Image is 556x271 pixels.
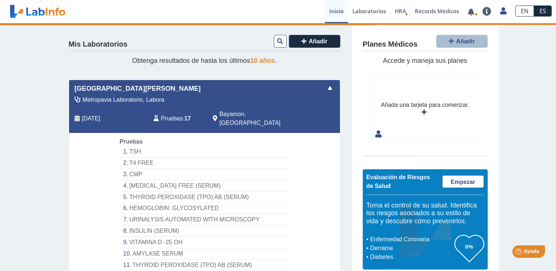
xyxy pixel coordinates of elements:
[219,110,301,127] span: Bayamon, PR
[381,101,469,109] div: Añada una tarjeta para comenzar.
[69,40,128,49] h4: Mis Laboratorios
[368,235,455,244] li: Enfermedad Coronaria
[119,192,289,203] li: THYROID PEROXIDASE (TPO) AB (SERUM)
[491,242,548,263] iframe: Help widget launcher
[368,244,455,253] li: Derrame
[119,158,289,169] li: T4 FREE
[368,253,455,261] li: Diabetes
[119,260,289,271] li: THYROID PEROXIDASE (TPO) AB (SERUM)
[289,35,340,48] button: Añadir
[132,57,276,64] span: Obtenga resultados de hasta los últimos .
[250,57,275,64] span: 10 años
[366,174,430,189] span: Evaluación de Riesgos de Salud
[119,237,289,248] li: VITAMINA D -25 OH
[119,225,289,237] li: INSULIN (SERUM)
[184,115,191,122] b: 17
[148,110,207,127] div: :
[119,203,289,214] li: HEMOGLOBIN: GLYCOSYLATED
[366,202,484,225] h5: Toma el control de su salud. Identifica los riesgos asociados a su estilo de vida y descubre cómo...
[119,180,289,192] li: [MEDICAL_DATA] FREE (SERUM)
[309,38,327,44] span: Añadir
[82,114,100,123] span: 2025-09-17
[436,35,488,48] button: Añadir
[119,214,289,225] li: URINALYSIS AUTOMATED WITH MICROSCOPY
[534,6,552,17] a: ES
[119,146,289,158] li: TSH
[451,179,475,185] span: Empezar
[442,175,484,188] a: Empezar
[456,38,475,44] span: Añadir
[455,242,484,251] h3: 0%
[383,57,467,64] span: Accede y maneja sus planes
[363,40,417,49] h4: Planes Médicos
[119,248,289,260] li: AMYLASE SERUM
[119,169,289,180] li: CMP
[119,138,143,145] span: Pruebas
[75,84,201,94] span: [GEOGRAPHIC_DATA][PERSON_NAME]
[515,6,534,17] a: EN
[395,7,406,15] span: HRA
[83,95,165,104] span: Metropavia Laboratorio, Labora
[161,114,183,123] span: Pruebas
